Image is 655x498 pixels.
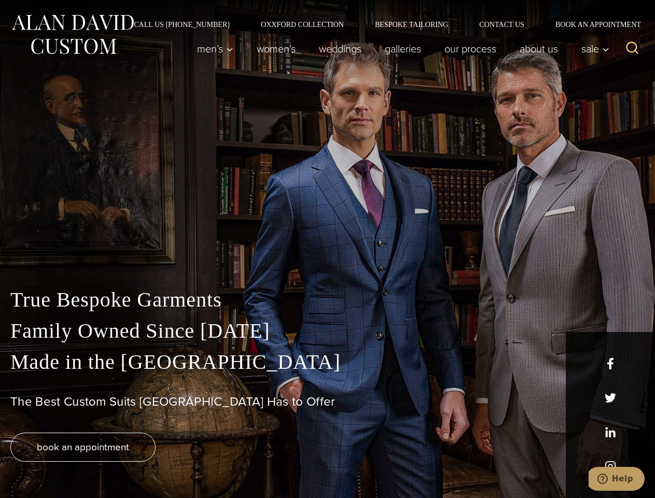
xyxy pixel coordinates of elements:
nav: Secondary Navigation [118,21,645,28]
a: book an appointment [10,433,156,462]
a: Galleries [373,38,433,59]
h1: The Best Custom Suits [GEOGRAPHIC_DATA] Has to Offer [10,394,645,409]
a: About Us [508,38,570,59]
button: Sale sub menu toggle [570,38,615,59]
a: weddings [308,38,373,59]
nav: Primary Navigation [186,38,615,59]
a: Call Us [PHONE_NUMBER] [118,21,245,28]
a: Our Process [433,38,508,59]
img: Alan David Custom [10,11,135,58]
a: Contact Us [464,21,540,28]
span: book an appointment [37,439,129,454]
a: Bespoke Tailoring [359,21,464,28]
iframe: Opens a widget where you can chat to one of our agents [589,467,645,493]
button: View Search Form [620,36,645,61]
a: Women’s [245,38,308,59]
button: Men’s sub menu toggle [186,38,245,59]
p: True Bespoke Garments Family Owned Since [DATE] Made in the [GEOGRAPHIC_DATA] [10,284,645,378]
a: Oxxford Collection [245,21,359,28]
a: Book an Appointment [540,21,645,28]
